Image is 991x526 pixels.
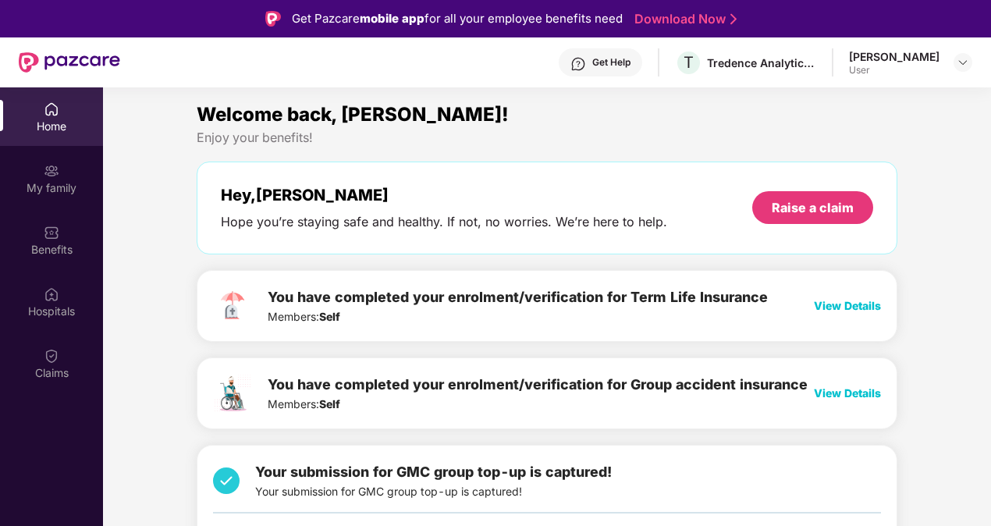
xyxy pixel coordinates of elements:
b: Self [319,397,340,410]
img: svg+xml;base64,PHN2ZyBpZD0iRHJvcGRvd24tMzJ4MzIiIHhtbG5zPSJodHRwOi8vd3d3LnczLm9yZy8yMDAwL3N2ZyIgd2... [957,56,969,69]
img: svg+xml;base64,PHN2ZyBpZD0iSG9tZSIgeG1sbnM9Imh0dHA6Ly93d3cudzMub3JnLzIwMDAvc3ZnIiB3aWR0aD0iMjAiIG... [44,101,59,117]
span: Your submission for GMC group top-up is captured! [255,464,612,480]
div: Get Help [592,56,630,69]
img: svg+xml;base64,PHN2ZyB4bWxucz0iaHR0cDovL3d3dy53My5vcmcvMjAwMC9zdmciIHdpZHRoPSIzNCIgaGVpZ2h0PSIzNC... [213,461,240,500]
div: [PERSON_NAME] [849,49,939,64]
div: Tredence Analytics Solutions Private Limited [707,55,816,70]
span: You have completed your enrolment/verification for Term Life Insurance [268,289,768,305]
strong: mobile app [360,11,424,26]
img: Stroke [730,11,737,27]
div: Your submission for GMC group top-up is captured! [255,461,612,500]
div: Get Pazcare for all your employee benefits need [292,9,623,28]
span: View Details [814,386,881,400]
img: svg+xml;base64,PHN2ZyBpZD0iSG9zcGl0YWxzIiB4bWxucz0iaHR0cDovL3d3dy53My5vcmcvMjAwMC9zdmciIHdpZHRoPS... [44,286,59,302]
span: Welcome back, [PERSON_NAME]! [197,103,509,126]
img: svg+xml;base64,PHN2ZyBpZD0iQmVuZWZpdHMiIHhtbG5zPSJodHRwOi8vd3d3LnczLm9yZy8yMDAwL3N2ZyIgd2lkdGg9Ij... [44,225,59,240]
img: New Pazcare Logo [19,52,120,73]
img: svg+xml;base64,PHN2ZyBpZD0iQ2xhaW0iIHhtbG5zPSJodHRwOi8vd3d3LnczLm9yZy8yMDAwL3N2ZyIgd2lkdGg9IjIwIi... [44,348,59,364]
img: svg+xml;base64,PHN2ZyB4bWxucz0iaHR0cDovL3d3dy53My5vcmcvMjAwMC9zdmciIHdpZHRoPSIxMzIuNzYzIiBoZWlnaH... [213,374,252,413]
span: You have completed your enrolment/verification for Group accident insurance [268,376,808,393]
span: T [684,53,694,72]
img: Logo [265,11,281,27]
img: svg+xml;base64,PHN2ZyB3aWR0aD0iMjAiIGhlaWdodD0iMjAiIHZpZXdCb3g9IjAgMCAyMCAyMCIgZmlsbD0ibm9uZSIgeG... [44,163,59,179]
div: Members: [268,374,808,413]
div: Raise a claim [772,199,854,216]
img: svg+xml;base64,PHN2ZyB4bWxucz0iaHR0cDovL3d3dy53My5vcmcvMjAwMC9zdmciIHdpZHRoPSI3MiIgaGVpZ2h0PSI3Mi... [213,286,252,325]
img: svg+xml;base64,PHN2ZyBpZD0iSGVscC0zMngzMiIgeG1sbnM9Imh0dHA6Ly93d3cudzMub3JnLzIwMDAvc3ZnIiB3aWR0aD... [570,56,586,72]
a: Download Now [634,11,732,27]
div: User [849,64,939,76]
div: Hey, [PERSON_NAME] [221,186,667,204]
div: Enjoy your benefits! [197,130,897,146]
div: Hope you’re staying safe and healthy. If not, no worries. We’re here to help. [221,214,667,230]
span: View Details [814,299,881,312]
div: Members: [268,286,768,325]
b: Self [319,310,340,323]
